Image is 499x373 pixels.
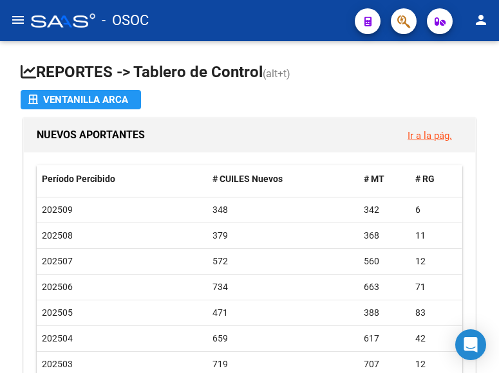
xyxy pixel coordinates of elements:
span: # MT [364,174,384,184]
span: 202508 [42,230,73,241]
button: Ir a la pág. [397,123,462,147]
mat-icon: menu [10,12,26,28]
datatable-header-cell: # MT [359,165,410,193]
mat-icon: person [473,12,489,28]
a: Ir a la pág. [408,130,452,141]
div: 617 [364,331,405,346]
div: Ventanilla ARCA [28,90,133,109]
div: 734 [212,280,353,295]
div: 71 [415,280,457,295]
div: 379 [212,228,353,243]
div: 83 [415,305,457,320]
span: (alt+t) [263,68,290,80]
span: # RG [415,174,435,184]
div: 707 [364,357,405,372]
div: 388 [364,305,405,320]
div: 560 [364,254,405,269]
div: 719 [212,357,353,372]
div: 659 [212,331,353,346]
div: 12 [415,254,457,269]
h1: REPORTES -> Tablero de Control [21,62,478,84]
div: Open Intercom Messenger [455,329,486,360]
button: Ventanilla ARCA [21,90,141,109]
div: 12 [415,357,457,372]
datatable-header-cell: Período Percibido [37,165,207,193]
span: 202506 [42,282,73,292]
span: 202503 [42,359,73,369]
span: NUEVOS APORTANTES [37,129,145,141]
div: 42 [415,331,457,346]
span: 202504 [42,333,73,343]
div: 663 [364,280,405,295]
span: 202509 [42,205,73,215]
span: 202505 [42,307,73,318]
div: 471 [212,305,353,320]
div: 348 [212,203,353,217]
span: 202507 [42,256,73,266]
span: # CUILES Nuevos [212,174,283,184]
div: 572 [212,254,353,269]
span: - OSOC [102,6,149,35]
datatable-header-cell: # RG [410,165,462,193]
span: Período Percibido [42,174,115,184]
div: 368 [364,228,405,243]
div: 6 [415,203,457,217]
datatable-header-cell: # CUILES Nuevos [207,165,359,193]
div: 342 [364,203,405,217]
div: 11 [415,228,457,243]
